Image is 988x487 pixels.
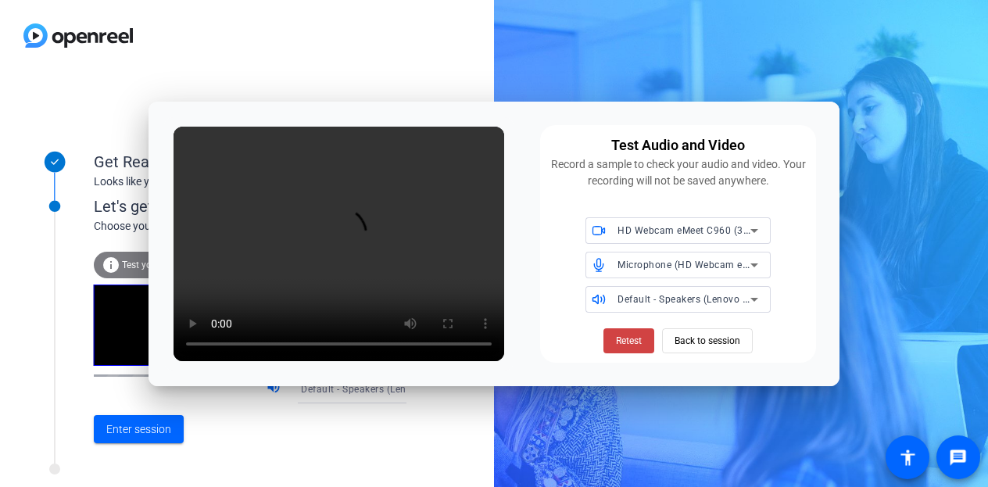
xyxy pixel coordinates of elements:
[102,256,120,274] mat-icon: info
[898,448,917,467] mat-icon: accessibility
[94,174,406,190] div: Looks like you've been invited to join
[94,150,406,174] div: Get Ready!
[122,260,231,270] span: Test your audio and video
[611,134,745,156] div: Test Audio and Video
[603,328,654,353] button: Retest
[675,326,740,356] span: Back to session
[617,224,788,236] span: HD Webcam eMeet C960 (328f:006d)
[94,195,439,218] div: Let's get connected.
[549,156,807,189] div: Record a sample to check your audio and video. Your recording will not be saved anywhere.
[662,328,753,353] button: Back to session
[616,334,642,348] span: Retest
[617,292,853,305] span: Default - Speakers (Lenovo USB Audio) (17e9:6015)
[266,379,285,398] mat-icon: volume_up
[617,258,852,270] span: Microphone (HD Webcam eMeet C960) (328f:006d)
[301,382,536,395] span: Default - Speakers (Lenovo USB Audio) (17e9:6015)
[949,448,968,467] mat-icon: message
[106,421,171,438] span: Enter session
[94,218,439,235] div: Choose your settings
